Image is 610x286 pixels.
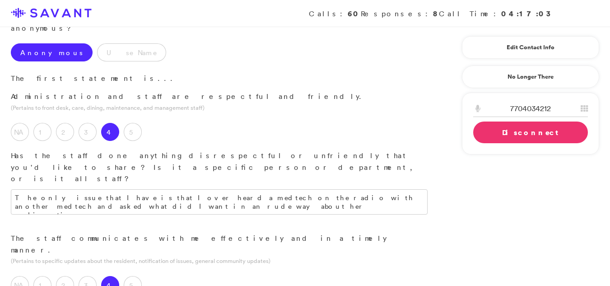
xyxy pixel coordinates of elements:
[79,123,97,141] label: 3
[101,123,119,141] label: 4
[11,150,428,185] p: Has the staff done anything disrespectful or unfriendly that you'd like to share? Is it a specifi...
[11,43,93,61] label: Anonymous
[33,123,51,141] label: 1
[462,66,599,88] a: No Longer There
[11,103,428,112] p: (Pertains to front desk, care, dining, maintenance, and management staff)
[11,73,428,84] p: The first statement is...
[11,123,29,141] label: NA
[473,40,588,55] a: Edit Contact Info
[97,43,166,61] label: Use Name
[11,233,428,256] p: The staff communicates with me effectively and in a timely manner.
[56,123,74,141] label: 2
[473,122,588,143] a: Disconnect
[348,9,361,19] strong: 60
[433,9,439,19] strong: 8
[124,123,142,141] label: 5
[11,91,428,103] p: Administration and staff are respectful and friendly.
[11,257,428,265] p: (Pertains to specific updates about the resident, notification of issues, general community updates)
[501,9,554,19] strong: 04:17:03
